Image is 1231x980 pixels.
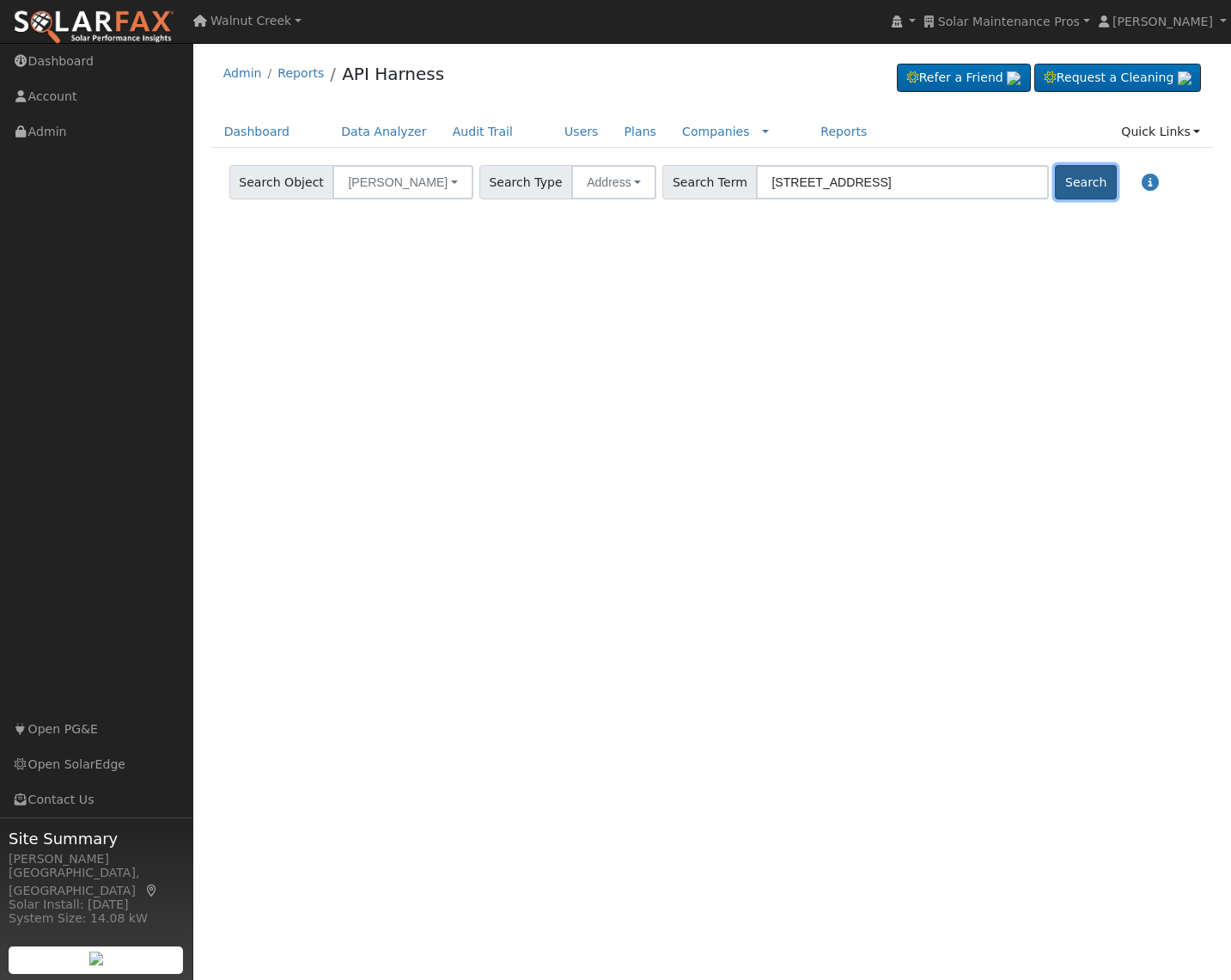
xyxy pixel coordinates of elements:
[612,116,669,148] a: Plans
[223,66,262,80] a: Admin
[9,864,184,900] div: [GEOGRAPHIC_DATA], [GEOGRAPHIC_DATA]
[1055,165,1116,199] button: Search
[9,827,184,850] span: Site Summary
[1034,64,1201,93] a: Request a Cleaning
[210,14,291,28] span: Walnut Creek
[1108,116,1213,148] a: Quick Links
[342,64,444,84] a: API Harness
[897,64,1031,93] a: Refer a Friend
[9,850,184,868] div: [PERSON_NAME]
[938,15,1080,28] span: Solar Maintenance Pros
[479,165,572,199] span: Search Type
[440,116,526,148] a: Audit Trail
[1112,15,1213,28] span: [PERSON_NAME]
[89,952,103,965] img: retrieve
[9,910,184,928] div: System Size: 14.08 kW
[552,116,612,148] a: Users
[332,165,472,199] button: [PERSON_NAME]
[1178,71,1191,85] img: retrieve
[9,896,184,914] div: Solar Install: [DATE]
[144,884,160,897] a: Map
[13,9,174,46] img: SolarFax
[807,116,880,148] a: Reports
[682,125,750,138] a: Companies
[571,165,656,199] button: Address
[328,116,440,148] a: Data Analyzer
[1007,71,1021,85] img: retrieve
[277,66,324,80] a: Reports
[229,165,334,199] span: Search Object
[662,165,757,199] span: Search Term
[211,116,303,148] a: Dashboard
